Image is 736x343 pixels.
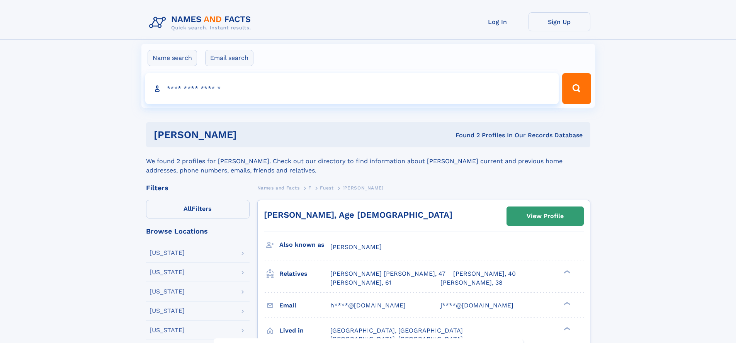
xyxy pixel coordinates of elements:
[453,270,516,278] a: [PERSON_NAME], 40
[330,270,445,278] a: [PERSON_NAME] [PERSON_NAME], 47
[150,288,185,295] div: [US_STATE]
[150,269,185,275] div: [US_STATE]
[257,183,300,193] a: Names and Facts
[184,205,192,212] span: All
[308,183,311,193] a: F
[507,207,583,225] a: View Profile
[279,267,330,280] h3: Relatives
[148,50,197,66] label: Name search
[150,327,185,333] div: [US_STATE]
[529,12,590,31] a: Sign Up
[562,270,571,275] div: ❯
[146,228,250,235] div: Browse Locations
[562,301,571,306] div: ❯
[527,207,564,225] div: View Profile
[330,335,463,343] span: [GEOGRAPHIC_DATA], [GEOGRAPHIC_DATA]
[279,324,330,337] h3: Lived in
[146,147,590,175] div: We found 2 profiles for [PERSON_NAME]. Check out our directory to find information about [PERSON_...
[308,185,311,191] span: F
[562,326,571,331] div: ❯
[146,12,257,33] img: Logo Names and Facts
[146,184,250,191] div: Filters
[150,250,185,256] div: [US_STATE]
[467,12,529,31] a: Log In
[330,278,391,287] a: [PERSON_NAME], 61
[146,200,250,218] label: Filters
[150,308,185,314] div: [US_STATE]
[330,243,382,251] span: [PERSON_NAME]
[279,238,330,251] h3: Also known as
[145,73,559,104] input: search input
[264,210,452,220] a: [PERSON_NAME], Age [DEMOGRAPHIC_DATA]
[562,73,591,104] button: Search Button
[205,50,253,66] label: Email search
[279,299,330,312] h3: Email
[342,185,384,191] span: [PERSON_NAME]
[330,327,463,334] span: [GEOGRAPHIC_DATA], [GEOGRAPHIC_DATA]
[440,278,503,287] a: [PERSON_NAME], 38
[320,185,333,191] span: Fuest
[320,183,333,193] a: Fuest
[154,130,346,140] h1: [PERSON_NAME]
[346,131,583,140] div: Found 2 Profiles In Our Records Database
